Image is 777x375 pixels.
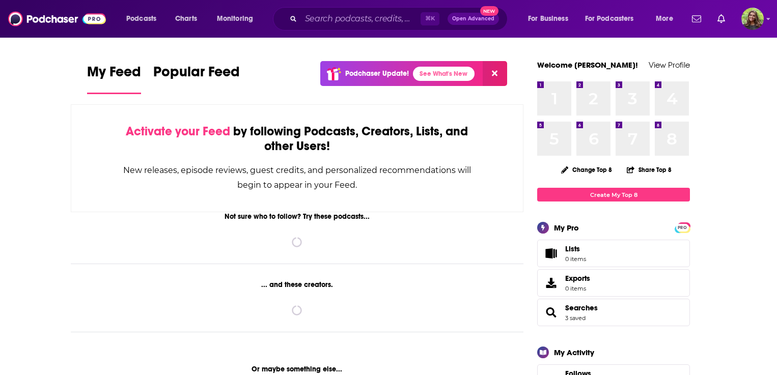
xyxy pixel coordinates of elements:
span: Podcasts [126,12,156,26]
span: ⌘ K [421,12,439,25]
span: My Feed [87,63,141,86]
button: open menu [119,11,170,27]
a: PRO [676,223,688,231]
span: New [480,6,498,16]
span: PRO [676,224,688,232]
span: 0 items [565,255,586,263]
button: open menu [521,11,581,27]
span: Popular Feed [153,63,240,86]
button: Show profile menu [741,8,764,30]
button: open menu [578,11,649,27]
span: Lists [541,246,561,261]
button: Share Top 8 [626,160,672,180]
span: Monitoring [217,12,253,26]
span: More [656,12,673,26]
span: Activate your Feed [126,124,230,139]
div: New releases, episode reviews, guest credits, and personalized recommendations will begin to appe... [122,163,472,192]
div: Search podcasts, credits, & more... [283,7,517,31]
input: Search podcasts, credits, & more... [301,11,421,27]
a: My Feed [87,63,141,94]
span: Exports [565,274,590,283]
span: Searches [537,299,690,326]
a: 3 saved [565,314,586,322]
div: My Activity [554,348,594,357]
img: User Profile [741,8,764,30]
a: Show notifications dropdown [713,10,729,27]
a: Exports [537,269,690,297]
a: Create My Top 8 [537,188,690,201]
div: by following Podcasts, Creators, Lists, and other Users! [122,124,472,154]
div: Not sure who to follow? Try these podcasts... [71,212,523,221]
button: open menu [649,11,686,27]
button: Open AdvancedNew [448,13,499,25]
span: Lists [565,244,586,253]
a: Charts [169,11,203,27]
span: 0 items [565,285,590,292]
span: Lists [565,244,580,253]
button: Change Top 8 [555,163,618,176]
p: Podchaser Update! [345,69,409,78]
a: Searches [565,303,598,312]
span: Exports [541,276,561,290]
span: For Podcasters [585,12,634,26]
div: ... and these creators. [71,280,523,289]
span: For Business [528,12,568,26]
span: Open Advanced [452,16,494,21]
a: Popular Feed [153,63,240,94]
img: Podchaser - Follow, Share and Rate Podcasts [8,9,106,28]
a: View Profile [649,60,690,70]
a: Welcome [PERSON_NAME]! [537,60,638,70]
a: Lists [537,240,690,267]
div: Or maybe something else... [71,365,523,373]
a: Searches [541,305,561,320]
a: See What's New [413,67,475,81]
div: My Pro [554,223,579,233]
span: Logged in as reagan34226 [741,8,764,30]
span: Charts [175,12,197,26]
a: Show notifications dropdown [688,10,705,27]
button: open menu [210,11,266,27]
